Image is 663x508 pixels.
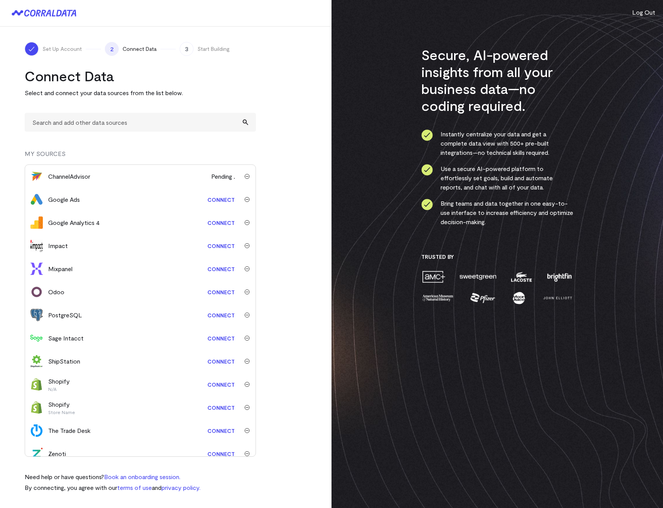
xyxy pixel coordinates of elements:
[421,129,433,141] img: ico-check-circle-4b19435c.svg
[244,382,250,387] img: trash-40e54a27.svg
[30,401,43,414] img: shopify-673fa4e3.svg
[48,172,90,181] div: ChannelAdvisor
[510,270,533,283] img: lacoste-7a6b0538.png
[469,291,496,305] img: pfizer-e137f5fc.png
[204,331,239,345] a: Connect
[421,46,574,114] h3: Secure, AI-powered insights from all your business data—no coding required.
[48,334,84,343] div: Sage Intacct
[42,45,82,53] span: Set Up Account
[421,199,574,226] li: Bring teams and data together in one easy-to-use interface to increase efficiency and optimize de...
[204,308,239,322] a: Connect
[244,289,250,295] img: trash-40e54a27.svg
[48,426,91,435] div: The Trade Desk
[30,424,43,437] img: the_trade_desk-18782426.svg
[244,266,250,272] img: trash-40e54a27.svg
[48,241,68,250] div: Impact
[244,312,250,318] img: trash-40e54a27.svg
[48,357,80,366] div: ShipStation
[244,197,250,202] img: trash-40e54a27.svg
[48,377,70,392] div: Shopify
[180,42,194,56] span: 3
[421,129,574,157] li: Instantly centralize your data and get a complete data view with 500+ pre-built integrations—no t...
[421,164,574,192] li: Use a secure AI-powered platform to effortlessly set goals, build and automate reports, and chat ...
[30,240,43,252] img: impact-33625990.svg
[30,378,43,391] img: shopify-673fa4e3.svg
[30,193,43,206] img: google_ads-c8121f33.png
[211,172,239,181] span: Pending
[48,386,70,392] p: N/A
[197,45,230,53] span: Start Building
[30,170,43,183] img: channel_advisor-253d79db.svg
[204,239,239,253] a: Connect
[48,449,66,458] div: Zenoti
[204,216,239,230] a: Connect
[244,405,250,410] img: trash-40e54a27.svg
[117,484,152,491] a: terms of use
[30,309,43,321] img: postgres-5a1a2aed.svg
[30,448,43,460] img: zenoti-2086f9c1.png
[104,473,180,480] a: Book an onboarding session.
[244,174,250,179] img: trash-40e54a27.svg
[30,216,43,229] img: google_analytics_4-4ee20295.svg
[244,451,250,456] img: trash-40e54a27.svg
[542,291,573,305] img: john-elliott-25751c40.png
[204,354,239,369] a: Connect
[204,377,239,392] a: Connect
[28,45,35,53] img: ico-check-white-5ff98cb1.svg
[421,291,454,305] img: amnh-5afada46.png
[123,45,156,53] span: Connect Data
[30,263,43,275] img: mixpanel-dc8f5fa7.svg
[204,262,239,276] a: Connect
[48,218,100,227] div: Google Analytics 4
[459,270,497,283] img: sweetgreen-1d1fb32c.png
[244,428,250,433] img: trash-40e54a27.svg
[30,286,43,298] img: odoo-0549de51.svg
[511,291,527,305] img: moon-juice-c312e729.png
[25,483,200,492] p: By connecting, you agree with our and
[204,401,239,415] a: Connect
[48,287,64,297] div: Odoo
[48,310,82,320] div: PostgreSQL
[244,243,250,248] img: trash-40e54a27.svg
[162,484,200,491] a: privacy policy.
[48,264,72,273] div: Mixpanel
[244,335,250,341] img: trash-40e54a27.svg
[421,164,433,176] img: ico-check-circle-4b19435c.svg
[25,472,200,481] p: Need help or have questions?
[421,199,433,210] img: ico-check-circle-4b19435c.svg
[204,424,239,438] a: Connect
[48,195,80,204] div: Google Ads
[25,113,256,132] input: Search and add other data sources
[204,193,239,207] a: Connect
[244,220,250,225] img: trash-40e54a27.svg
[204,285,239,299] a: Connect
[204,447,239,461] a: Connect
[244,359,250,364] img: trash-40e54a27.svg
[421,253,574,260] h3: Trusted By
[25,67,256,84] h2: Connect Data
[545,270,573,283] img: brightfin-a251e171.png
[48,409,75,415] p: Store Name
[632,8,655,17] button: Log Out
[25,88,256,97] p: Select and connect your data sources from the list below.
[30,332,43,344] img: sage_intacct-9210f79a.svg
[105,42,119,56] span: 2
[421,270,446,283] img: amc-0b11a8f1.png
[25,149,256,164] div: MY SOURCES
[30,355,43,367] img: shipstation-0b490974.svg
[48,400,75,415] div: Shopify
